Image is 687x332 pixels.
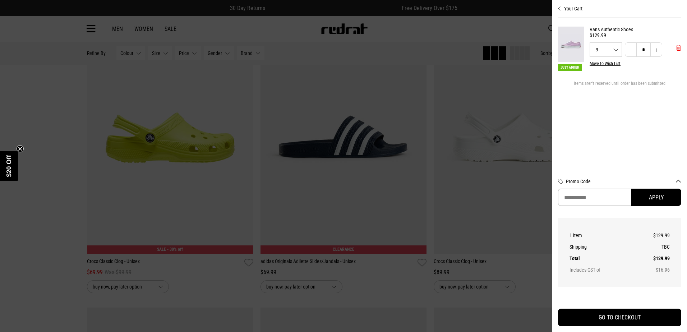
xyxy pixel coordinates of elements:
span: Just Added [558,64,582,71]
button: Promo Code [566,179,681,184]
button: Increase quantity [650,42,662,57]
th: Shipping [570,241,635,253]
button: Close teaser [17,145,24,152]
div: Items aren't reserved until order has been submitted [558,81,681,92]
td: $129.99 [635,253,670,264]
button: Open LiveChat chat widget [6,3,27,24]
button: GO TO CHECKOUT [558,309,681,326]
input: Quantity [636,42,651,57]
span: 9 [590,47,622,52]
th: Total [570,253,635,264]
iframe: Customer reviews powered by Trustpilot [558,296,681,303]
td: TBC [635,241,670,253]
a: Vans Authentic Shoes [590,27,681,32]
div: $129.99 [590,32,681,38]
button: Apply [631,189,681,206]
th: 1 item [570,230,635,241]
button: Decrease quantity [625,42,637,57]
img: Vans Authentic Shoes [558,27,584,62]
button: 'Remove from cart [670,39,687,57]
button: Move to Wish List [590,61,621,66]
th: Includes GST of [570,264,635,276]
td: $16.96 [635,264,670,276]
td: $129.99 [635,230,670,241]
input: Promo Code [558,189,631,206]
span: $20 Off [5,155,13,177]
